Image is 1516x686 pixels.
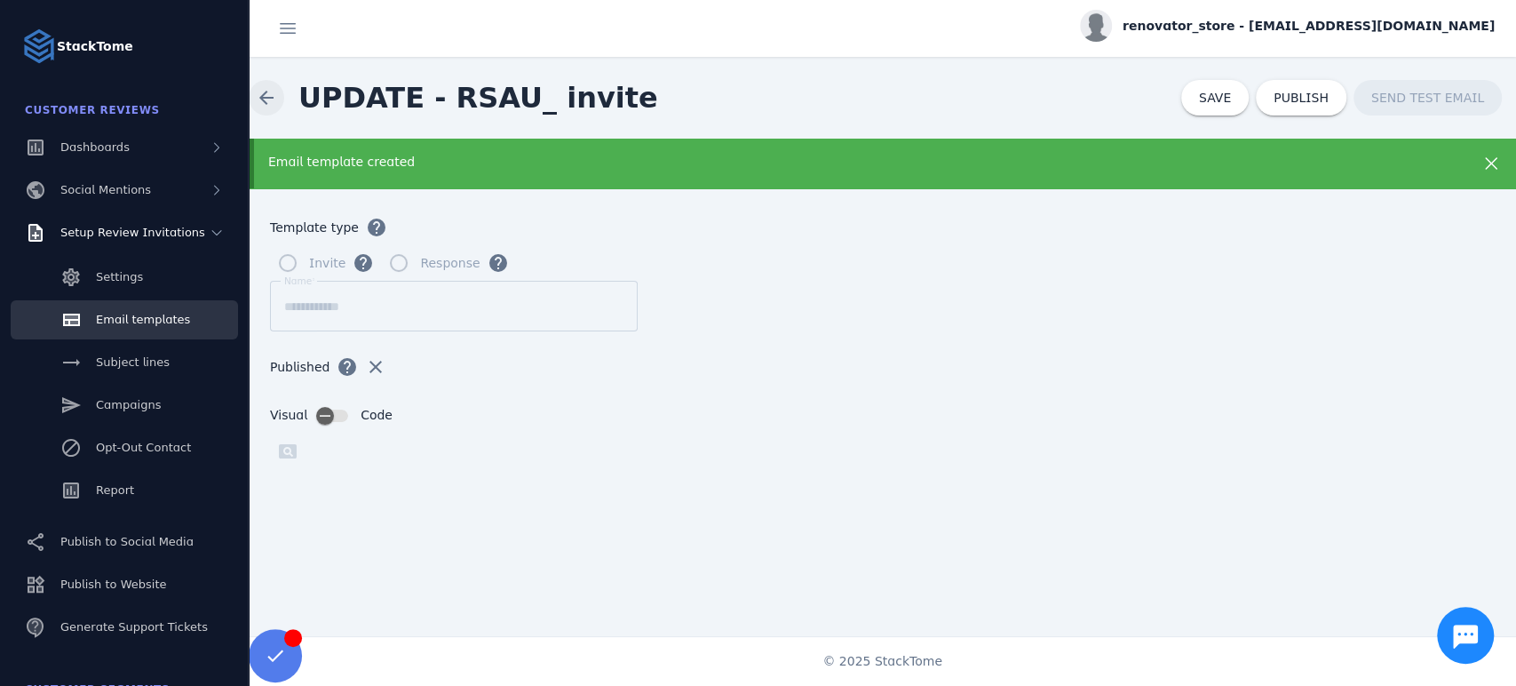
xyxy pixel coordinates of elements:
span: Published [270,358,329,377]
div: Email template created [268,153,1378,171]
a: Report [11,471,238,510]
label: Invite [306,252,345,274]
button: PUBLISH [1256,80,1346,116]
button: SAVE [1181,80,1249,116]
span: Social Mentions [60,183,151,196]
span: Customer Reviews [25,104,160,116]
button: renovator_store - [EMAIL_ADDRESS][DOMAIN_NAME] [1080,10,1495,42]
a: Publish to Website [11,565,238,604]
span: Campaigns [96,398,161,411]
a: Settings [11,258,238,297]
span: UPDATE - RSAU_ invite [298,81,658,115]
span: Dashboards [60,140,130,154]
strong: StackTome [57,37,133,56]
span: Code [361,406,393,425]
a: Opt-Out Contact [11,428,238,467]
a: Publish to Social Media [11,522,238,562]
a: Subject lines [11,343,238,382]
a: Campaigns [11,386,238,425]
button: Published [329,349,365,385]
span: © 2025 StackTome [822,652,942,671]
mat-icon: clear [365,356,386,378]
span: Report [96,483,134,497]
label: Response [417,252,480,274]
span: Email templates [96,313,190,326]
span: Template type [270,219,359,237]
a: Generate Support Tickets [11,608,238,647]
mat-label: Name [284,275,312,286]
span: renovator_store - [EMAIL_ADDRESS][DOMAIN_NAME] [1123,17,1495,36]
span: Generate Support Tickets [60,620,208,634]
span: Subject lines [96,355,170,369]
span: Setup Review Invitations [60,226,205,239]
a: Email templates [11,300,238,339]
span: Opt-Out Contact [96,441,191,454]
span: SAVE [1199,91,1231,105]
span: Publish to Website [60,578,166,591]
span: Settings [96,270,143,283]
span: Visual [270,406,307,425]
span: PUBLISH [1274,92,1329,104]
img: Logo image [21,28,57,64]
img: profile.jpg [1080,10,1112,42]
span: Publish to Social Media [60,535,194,548]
